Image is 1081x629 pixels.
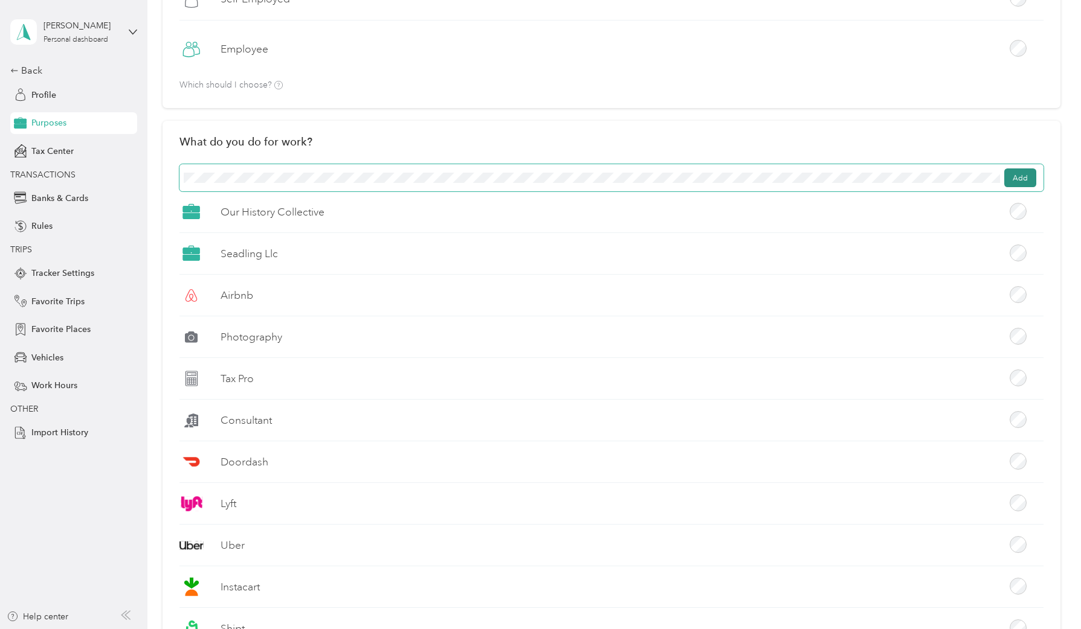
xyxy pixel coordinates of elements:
[31,323,91,336] span: Favorite Places
[31,145,74,158] span: Tax Center
[179,81,283,90] p: Which should I choose?
[221,330,282,345] label: Photography
[31,295,85,308] span: Favorite Trips
[10,244,32,255] span: TRIPS
[31,351,63,364] span: Vehicles
[31,379,77,392] span: Work Hours
[221,288,253,303] label: Airbnb
[44,36,108,43] div: Personal dashboard
[1004,168,1036,188] button: Add
[221,42,268,57] label: Employee
[221,580,260,595] label: Instacart
[179,135,312,148] h2: What do you do for work?
[31,117,66,129] span: Purposes
[31,89,56,101] span: Profile
[221,496,236,511] label: Lyft
[31,426,88,439] span: Import History
[221,205,324,220] label: Our History Collective
[31,267,94,279] span: Tracker Settings
[10,404,38,414] span: OTHER
[10,170,76,180] span: TRANSACTIONS
[44,19,119,32] div: [PERSON_NAME]
[31,220,53,232] span: Rules
[10,63,131,78] div: Back
[1013,561,1081,629] iframe: Everlance-gr Chat Button Frame
[7,610,68,623] button: Help center
[31,192,88,205] span: Banks & Cards
[221,371,254,386] label: Tax Pro
[221,413,272,428] label: Consultant
[221,538,245,553] label: Uber
[221,455,268,470] label: Doordash
[221,246,278,261] label: Seadling Llc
